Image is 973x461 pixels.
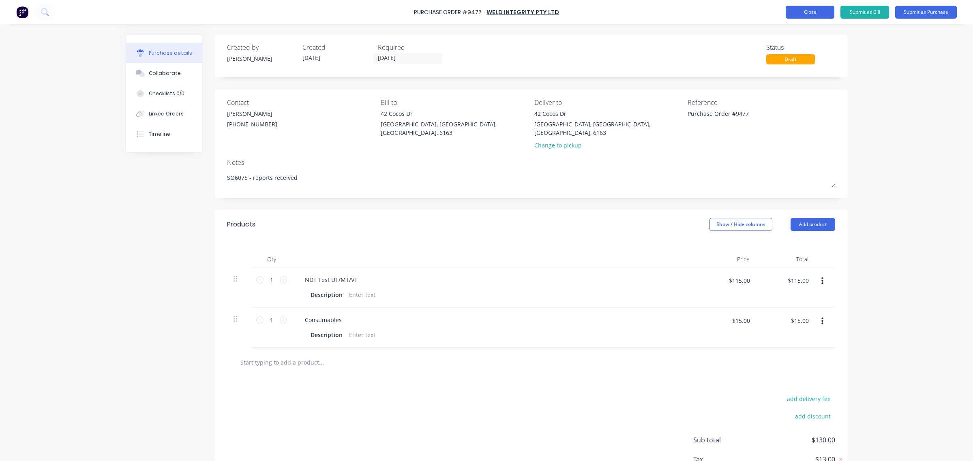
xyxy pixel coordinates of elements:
div: Consumables [298,314,348,326]
div: NDT Test UT/MT/VT [298,274,364,286]
div: [PHONE_NUMBER] [227,120,277,128]
button: add delivery fee [782,393,835,404]
button: Submit as Purchase [895,6,957,19]
div: Required [378,43,447,52]
button: Purchase details [126,43,202,63]
div: Purchase details [149,49,192,57]
textarea: Purchase Order #9477 [688,109,789,128]
button: Collaborate [126,63,202,83]
div: Created by [227,43,296,52]
div: Description [307,329,346,341]
button: Close [786,6,834,19]
div: Total [756,251,815,267]
button: Timeline [126,124,202,144]
div: Bill to [381,98,528,107]
div: Collaborate [149,70,181,77]
div: Description [307,289,346,301]
div: Status [766,43,835,52]
div: [GEOGRAPHIC_DATA], [GEOGRAPHIC_DATA], [GEOGRAPHIC_DATA], 6163 [381,120,528,137]
button: Submit as Bill [840,6,889,19]
div: Purchase Order #9477 - [414,8,486,17]
div: 42 Cocos Dr [381,109,528,118]
div: Contact [227,98,375,107]
input: Start typing to add a product... [240,354,402,370]
div: 42 Cocos Dr [534,109,682,118]
button: Add product [791,218,835,231]
div: [PERSON_NAME] [227,54,296,63]
div: Linked Orders [149,110,184,117]
a: WELD INTEGRITY PTY LTD [486,8,559,16]
div: Checklists 0/0 [149,90,184,97]
div: Created [302,43,371,52]
img: Factory [16,6,28,18]
span: $130.00 [754,435,835,445]
button: Checklists 0/0 [126,83,202,104]
div: Deliver to [534,98,682,107]
button: Show / Hide columns [709,218,772,231]
button: add discount [790,411,835,421]
div: Products [227,220,255,229]
div: [GEOGRAPHIC_DATA], [GEOGRAPHIC_DATA], [GEOGRAPHIC_DATA], 6163 [534,120,682,137]
div: Qty [251,251,292,267]
div: Reference [688,98,835,107]
textarea: SO6075 - reports received [227,169,835,188]
div: Change to pickup [534,141,682,149]
div: [PERSON_NAME] [227,109,277,118]
div: Draft [766,54,815,64]
button: Linked Orders [126,104,202,124]
span: Sub total [693,435,754,445]
div: Notes [227,158,835,167]
div: Timeline [149,130,170,138]
div: Price [697,251,756,267]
